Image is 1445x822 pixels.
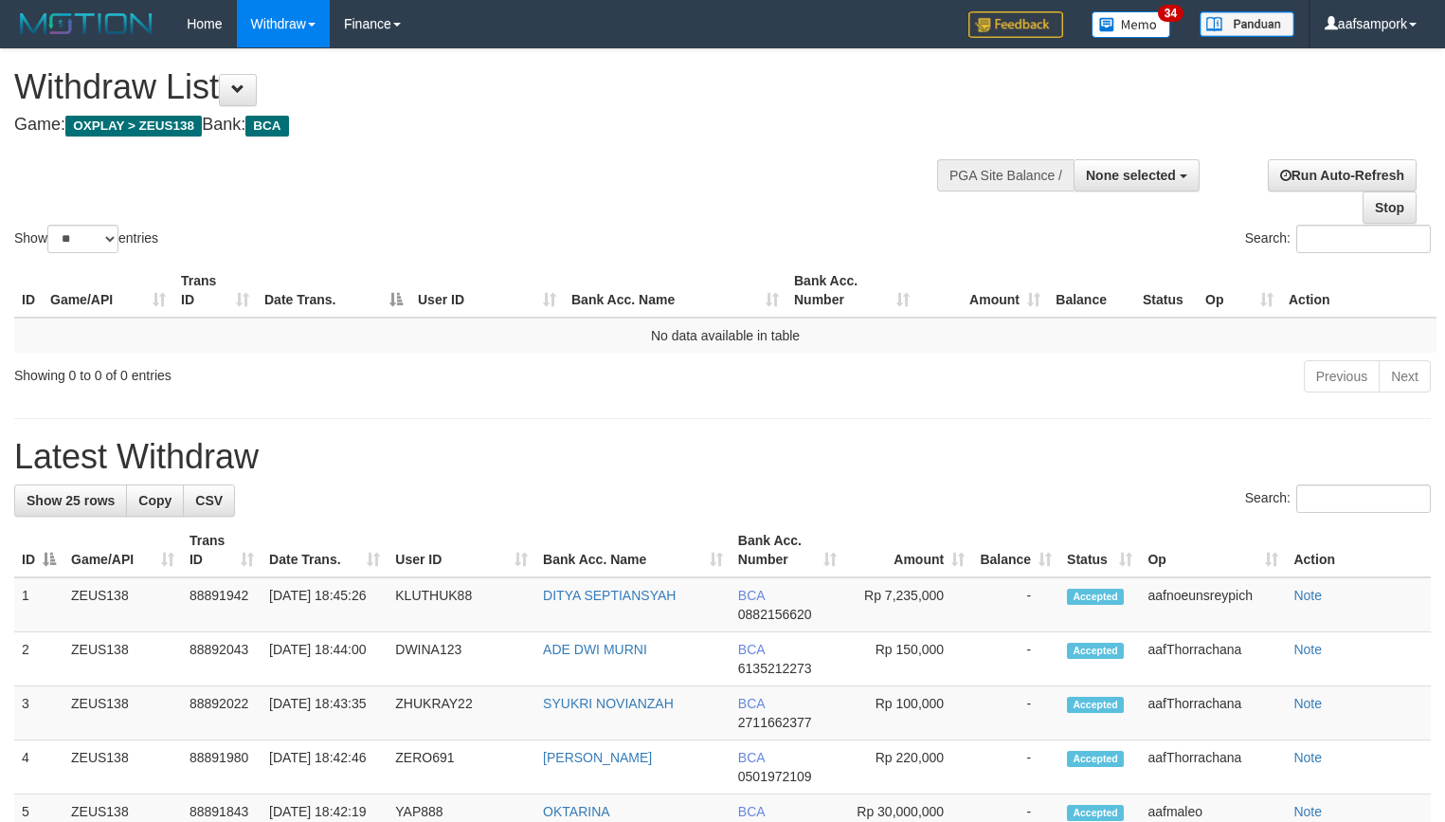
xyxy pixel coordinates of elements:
[1293,588,1322,603] a: Note
[1304,360,1380,393] a: Previous
[388,740,535,795] td: ZERO691
[1092,11,1171,38] img: Button%20Memo.svg
[844,686,972,740] td: Rp 100,000
[1067,805,1124,821] span: Accepted
[968,11,1063,38] img: Feedback.jpg
[63,632,182,686] td: ZEUS138
[844,523,972,577] th: Amount: activate to sort column ascending
[1140,523,1286,577] th: Op: activate to sort column ascending
[14,9,158,38] img: MOTION_logo.png
[388,686,535,740] td: ZHUKRAY22
[14,358,587,385] div: Showing 0 to 0 of 0 entries
[126,484,184,517] a: Copy
[543,696,674,711] a: SYUKRI NOVIANZAH
[14,686,63,740] td: 3
[1379,360,1431,393] a: Next
[738,750,765,765] span: BCA
[1245,484,1431,513] label: Search:
[14,740,63,795] td: 4
[410,264,564,318] th: User ID: activate to sort column ascending
[262,740,388,795] td: [DATE] 18:42:46
[262,686,388,740] td: [DATE] 18:43:35
[738,588,765,603] span: BCA
[63,577,182,632] td: ZEUS138
[1158,5,1183,22] span: 34
[738,607,812,622] span: Copy 0882156620 to clipboard
[738,769,812,784] span: Copy 0501972109 to clipboard
[1286,523,1431,577] th: Action
[1067,589,1124,605] span: Accepted
[182,523,262,577] th: Trans ID: activate to sort column ascending
[138,493,172,508] span: Copy
[972,740,1059,795] td: -
[1067,751,1124,767] span: Accepted
[1140,632,1286,686] td: aafThorrachana
[43,264,173,318] th: Game/API: activate to sort column ascending
[14,225,158,253] label: Show entries
[543,588,676,603] a: DITYA SEPTIANSYAH
[1140,577,1286,632] td: aafnoeunsreypich
[1281,264,1436,318] th: Action
[262,523,388,577] th: Date Trans.: activate to sort column ascending
[1268,159,1417,192] a: Run Auto-Refresh
[1135,264,1198,318] th: Status
[63,740,182,795] td: ZEUS138
[1086,168,1176,183] span: None selected
[1293,804,1322,819] a: Note
[257,264,410,318] th: Date Trans.: activate to sort column descending
[14,68,945,106] h1: Withdraw List
[14,318,1436,353] td: No data available in table
[731,523,844,577] th: Bank Acc. Number: activate to sort column ascending
[1067,643,1124,659] span: Accepted
[173,264,257,318] th: Trans ID: activate to sort column ascending
[388,577,535,632] td: KLUTHUK88
[14,116,945,135] h4: Game: Bank:
[262,632,388,686] td: [DATE] 18:44:00
[245,116,288,137] span: BCA
[1074,159,1200,192] button: None selected
[1245,225,1431,253] label: Search:
[937,159,1074,192] div: PGA Site Balance /
[1293,642,1322,657] a: Note
[63,523,182,577] th: Game/API: activate to sort column ascending
[1293,750,1322,765] a: Note
[564,264,786,318] th: Bank Acc. Name: activate to sort column ascending
[388,632,535,686] td: DWINA123
[47,225,118,253] select: Showentries
[738,804,765,819] span: BCA
[738,696,765,711] span: BCA
[63,686,182,740] td: ZEUS138
[1198,264,1281,318] th: Op: activate to sort column ascending
[1140,686,1286,740] td: aafThorrachana
[535,523,731,577] th: Bank Acc. Name: activate to sort column ascending
[786,264,917,318] th: Bank Acc. Number: activate to sort column ascending
[182,686,262,740] td: 88892022
[543,642,647,657] a: ADE DWI MURNI
[1059,523,1140,577] th: Status: activate to sort column ascending
[738,661,812,676] span: Copy 6135212273 to clipboard
[1293,696,1322,711] a: Note
[27,493,115,508] span: Show 25 rows
[1296,484,1431,513] input: Search:
[917,264,1048,318] th: Amount: activate to sort column ascending
[738,642,765,657] span: BCA
[14,577,63,632] td: 1
[1048,264,1135,318] th: Balance
[262,577,388,632] td: [DATE] 18:45:26
[1296,225,1431,253] input: Search:
[14,484,127,517] a: Show 25 rows
[388,523,535,577] th: User ID: activate to sort column ascending
[195,493,223,508] span: CSV
[972,577,1059,632] td: -
[844,740,972,795] td: Rp 220,000
[972,632,1059,686] td: -
[1363,192,1417,224] a: Stop
[844,632,972,686] td: Rp 150,000
[14,523,63,577] th: ID: activate to sort column descending
[1140,740,1286,795] td: aafThorrachana
[14,632,63,686] td: 2
[972,686,1059,740] td: -
[183,484,235,517] a: CSV
[844,577,972,632] td: Rp 7,235,000
[1200,11,1294,37] img: panduan.png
